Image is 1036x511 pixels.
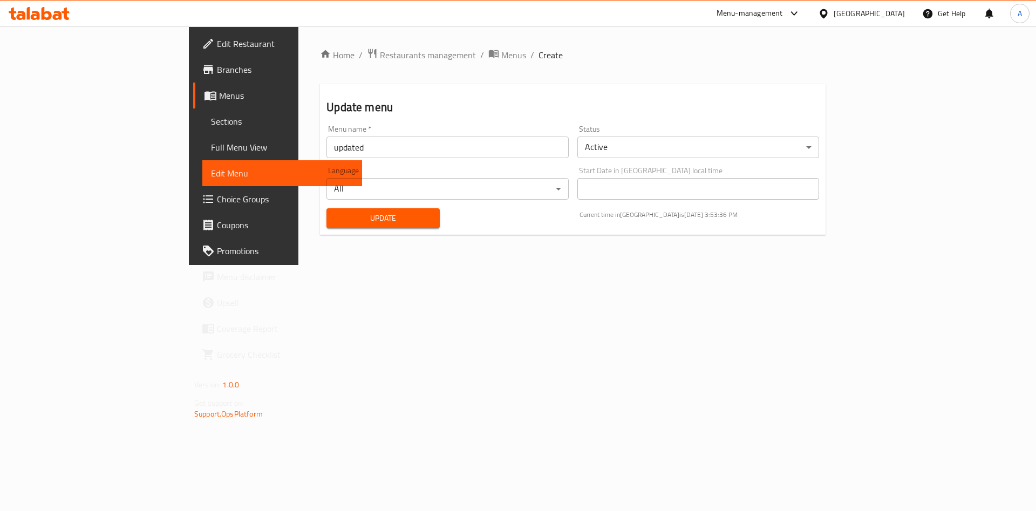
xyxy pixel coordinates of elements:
[217,348,353,361] span: Grocery Checklist
[217,270,353,283] span: Menu disclaimer
[202,134,362,160] a: Full Menu View
[217,322,353,335] span: Coverage Report
[530,49,534,62] li: /
[480,49,484,62] li: /
[326,178,568,200] div: All
[217,193,353,206] span: Choice Groups
[367,48,476,62] a: Restaurants management
[193,57,362,83] a: Branches
[194,378,221,392] span: Version:
[217,219,353,231] span: Coupons
[320,48,826,62] nav: breadcrumb
[193,83,362,108] a: Menus
[326,99,819,115] h2: Update menu
[834,8,905,19] div: [GEOGRAPHIC_DATA]
[194,396,244,410] span: Get support on:
[202,108,362,134] a: Sections
[211,141,353,154] span: Full Menu View
[580,210,819,220] p: Current time in [GEOGRAPHIC_DATA] is [DATE] 3:53:36 PM
[211,167,353,180] span: Edit Menu
[193,212,362,238] a: Coupons
[1018,8,1022,19] span: A
[217,37,353,50] span: Edit Restaurant
[539,49,563,62] span: Create
[326,208,440,228] button: Update
[222,378,239,392] span: 1.0.0
[488,48,526,62] a: Menus
[193,238,362,264] a: Promotions
[217,296,353,309] span: Upsell
[202,160,362,186] a: Edit Menu
[194,407,263,421] a: Support.OpsPlatform
[193,31,362,57] a: Edit Restaurant
[717,7,783,20] div: Menu-management
[577,137,819,158] div: Active
[335,212,431,225] span: Update
[217,63,353,76] span: Branches
[193,342,362,367] a: Grocery Checklist
[193,316,362,342] a: Coverage Report
[219,89,353,102] span: Menus
[193,264,362,290] a: Menu disclaimer
[211,115,353,128] span: Sections
[217,244,353,257] span: Promotions
[326,137,568,158] input: Please enter Menu name
[193,186,362,212] a: Choice Groups
[501,49,526,62] span: Menus
[193,290,362,316] a: Upsell
[380,49,476,62] span: Restaurants management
